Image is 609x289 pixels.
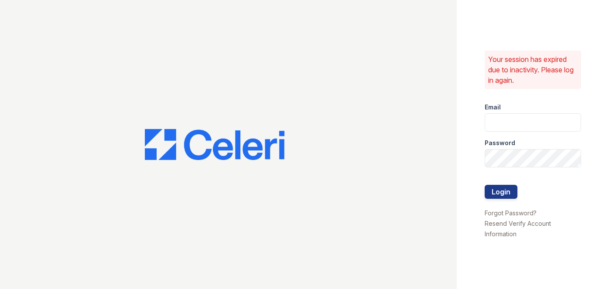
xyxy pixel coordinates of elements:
a: Forgot Password? [485,209,537,217]
p: Your session has expired due to inactivity. Please log in again. [488,54,578,85]
label: Email [485,103,501,112]
a: Resend Verify Account Information [485,220,551,238]
button: Login [485,185,517,199]
label: Password [485,139,515,147]
img: CE_Logo_Blue-a8612792a0a2168367f1c8372b55b34899dd931a85d93a1a3d3e32e68fde9ad4.png [145,129,284,160]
